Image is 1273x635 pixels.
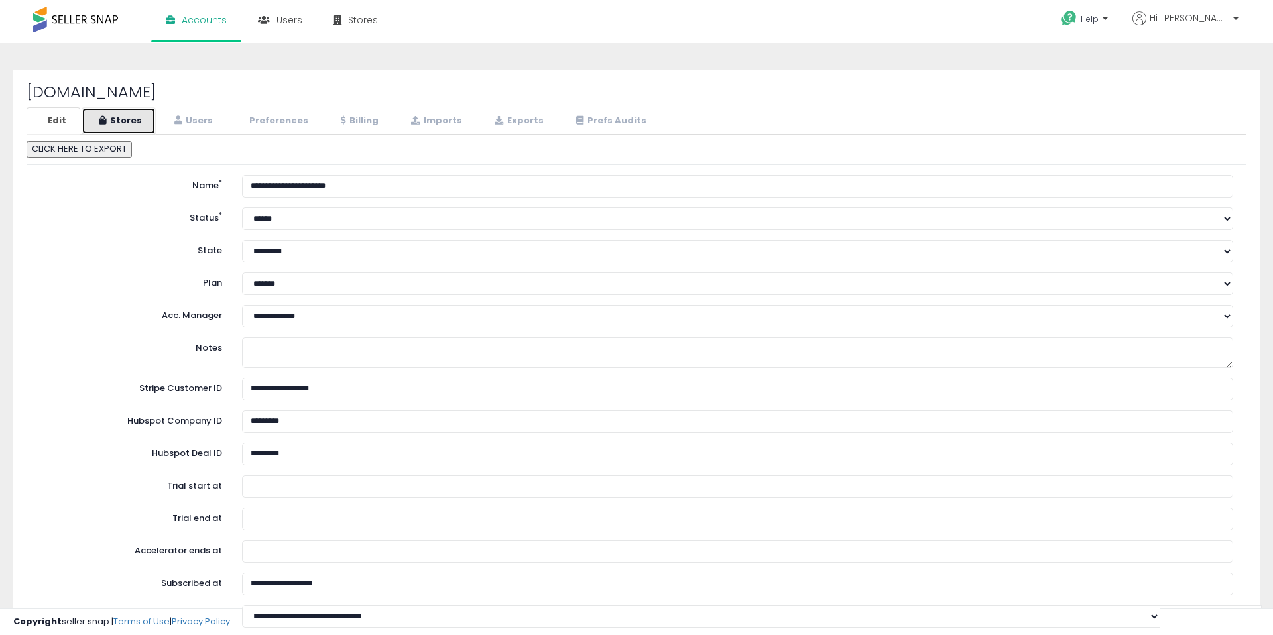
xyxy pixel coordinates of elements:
[30,508,232,525] label: Trial end at
[30,378,232,395] label: Stripe Customer ID
[559,107,660,135] a: Prefs Audits
[13,616,230,628] div: seller snap | |
[276,13,302,27] span: Users
[30,272,232,290] label: Plan
[1132,11,1239,41] a: Hi [PERSON_NAME]
[27,84,1246,101] h2: [DOMAIN_NAME]
[30,305,232,322] label: Acc. Manager
[477,107,558,135] a: Exports
[82,107,156,135] a: Stores
[324,107,393,135] a: Billing
[30,540,232,557] label: Accelerator ends at
[1081,13,1099,25] span: Help
[228,107,322,135] a: Preferences
[27,141,132,158] button: CLICK HERE TO EXPORT
[30,240,232,257] label: State
[30,175,232,192] label: Name
[348,13,378,27] span: Stores
[13,615,62,628] strong: Copyright
[27,107,80,135] a: Edit
[30,573,232,590] label: Subscribed at
[30,337,232,355] label: Notes
[394,107,476,135] a: Imports
[30,475,232,492] label: Trial start at
[30,207,232,225] label: Status
[1061,10,1077,27] i: Get Help
[113,615,170,628] a: Terms of Use
[30,443,232,460] label: Hubspot Deal ID
[30,410,232,428] label: Hubspot Company ID
[182,13,227,27] span: Accounts
[1150,11,1229,25] span: Hi [PERSON_NAME]
[172,615,230,628] a: Privacy Policy
[157,107,227,135] a: Users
